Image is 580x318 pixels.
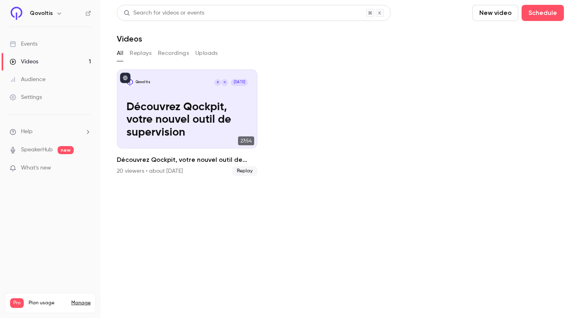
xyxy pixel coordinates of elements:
[117,5,564,313] section: Videos
[21,164,51,172] span: What's new
[10,128,91,136] li: help-dropdown-opener
[117,69,257,176] li: Découvrez Qockpit, votre nouvel outil de supervision
[117,155,257,165] h2: Découvrez Qockpit, votre nouvel outil de supervision
[158,47,189,60] button: Recordings
[81,165,91,172] iframe: Noticeable Trigger
[232,166,257,176] span: Replay
[130,47,151,60] button: Replays
[21,128,33,136] span: Help
[117,69,564,176] ul: Videos
[472,5,518,21] button: New video
[117,167,183,175] div: 20 viewers • about [DATE]
[231,79,248,86] span: [DATE]
[10,298,24,308] span: Pro
[136,80,150,85] p: Qovoltis
[10,40,37,48] div: Events
[126,101,248,139] p: Découvrez Qockpit, votre nouvel outil de supervision
[21,146,53,154] a: SpeakerHub
[71,300,91,306] a: Manage
[124,9,204,17] div: Search for videos or events
[522,5,564,21] button: Schedule
[221,79,228,86] div: N
[117,34,142,44] h1: Videos
[10,58,38,66] div: Videos
[117,69,257,176] a: Découvrez Qockpit, votre nouvel outil de supervisionQovoltisNB[DATE]Découvrez Qockpit, votre nouv...
[29,300,66,306] span: Plan usage
[214,79,222,86] div: B
[10,93,42,101] div: Settings
[117,47,123,60] button: All
[10,75,46,84] div: Audience
[120,73,130,83] button: published
[10,7,23,20] img: Qovoltis
[195,47,218,60] button: Uploads
[238,136,254,145] span: 27:54
[30,9,53,17] h6: Qovoltis
[58,146,74,154] span: new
